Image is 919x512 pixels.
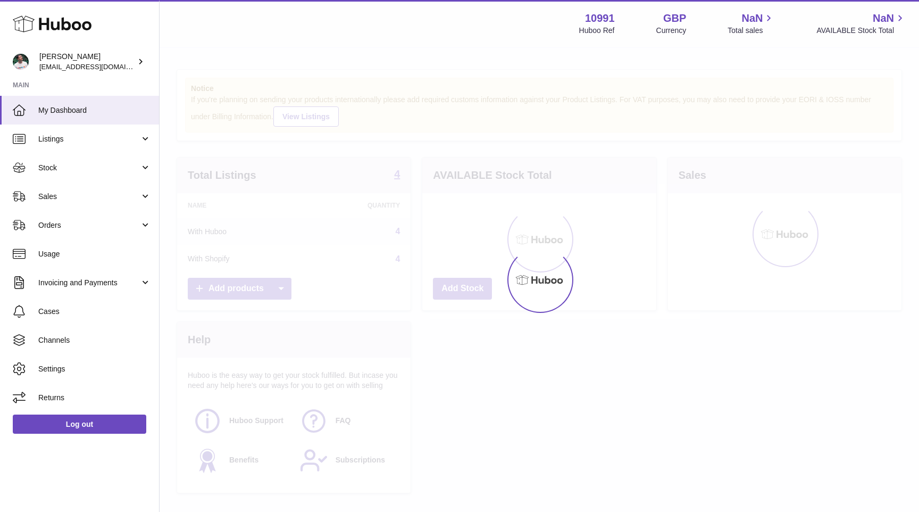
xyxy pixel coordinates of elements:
[38,163,140,173] span: Stock
[728,26,775,36] span: Total sales
[656,26,687,36] div: Currency
[38,278,140,288] span: Invoicing and Payments
[13,54,29,70] img: timshieff@gmail.com
[38,249,151,259] span: Usage
[816,26,906,36] span: AVAILABLE Stock Total
[38,220,140,230] span: Orders
[816,11,906,36] a: NaN AVAILABLE Stock Total
[579,26,615,36] div: Huboo Ref
[728,11,775,36] a: NaN Total sales
[38,192,140,202] span: Sales
[38,105,151,115] span: My Dashboard
[38,134,140,144] span: Listings
[873,11,894,26] span: NaN
[38,335,151,345] span: Channels
[585,11,615,26] strong: 10991
[39,62,156,71] span: [EMAIL_ADDRESS][DOMAIN_NAME]
[663,11,686,26] strong: GBP
[38,364,151,374] span: Settings
[13,415,146,434] a: Log out
[741,11,763,26] span: NaN
[39,52,135,72] div: [PERSON_NAME]
[38,307,151,317] span: Cases
[38,393,151,403] span: Returns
